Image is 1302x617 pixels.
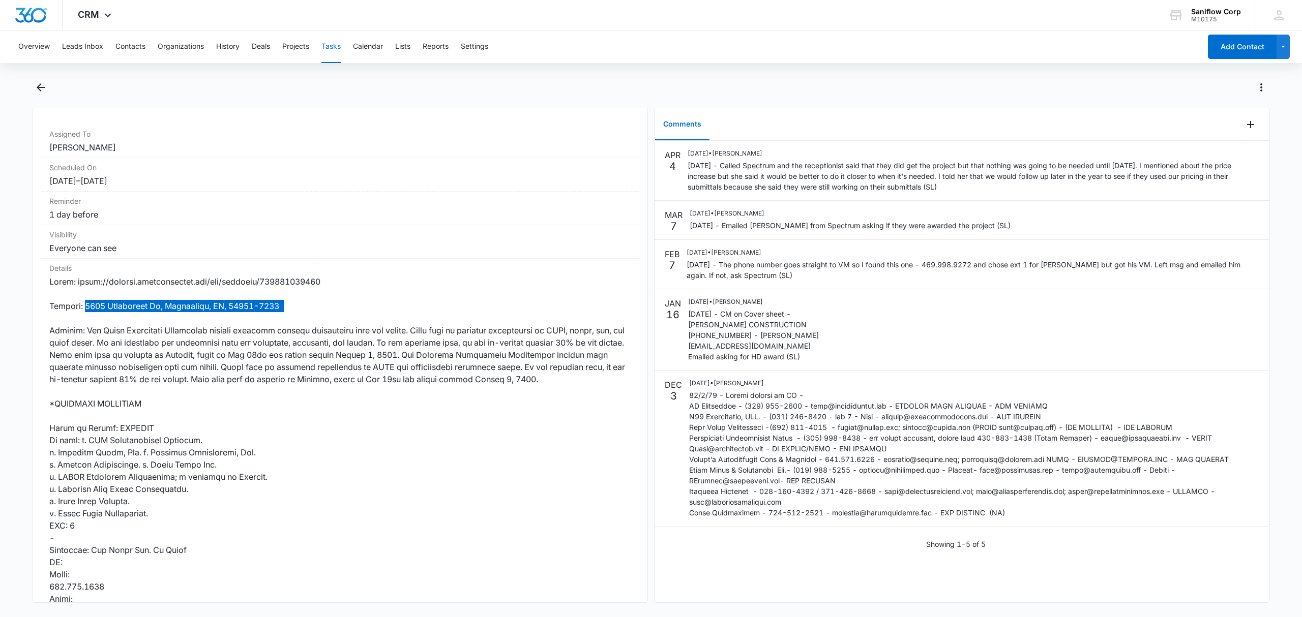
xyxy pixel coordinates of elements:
[49,242,631,254] dd: Everyone can see
[687,259,1259,281] p: [DATE] - The phone number goes straight to VM so I found this one - 469.998.9272 and chose ext 1 ...
[33,79,49,96] button: Back
[688,160,1259,192] p: [DATE] - Called Spectrum and the receptionist said that they did get the project but that nothing...
[665,248,679,260] p: FEB
[49,229,631,240] dt: Visibility
[687,248,1259,257] p: [DATE] • [PERSON_NAME]
[688,308,819,362] p: [DATE] - CM on Cover sheet - [PERSON_NAME] CONSTRUCTION [PHONE_NUMBER] - [PERSON_NAME] [EMAIL_ADD...
[1191,16,1241,23] div: account id
[689,379,1259,388] p: [DATE] • [PERSON_NAME]
[926,539,986,549] p: Showing 1-5 of 5
[18,30,50,63] button: Overview
[321,30,341,63] button: Tasks
[461,30,488,63] button: Settings
[158,30,204,63] button: Organizations
[670,391,677,401] p: 3
[688,297,819,306] p: [DATE] • [PERSON_NAME]
[115,30,145,63] button: Contacts
[49,196,631,206] dt: Reminder
[423,30,449,63] button: Reports
[665,209,683,221] p: MAR
[688,149,1259,158] p: [DATE] • [PERSON_NAME]
[49,175,631,187] dd: [DATE] – [DATE]
[49,141,631,153] dd: [PERSON_NAME]
[665,379,682,391] p: DEC
[690,209,1011,218] p: [DATE] • [PERSON_NAME]
[62,30,103,63] button: Leads Inbox
[665,297,681,310] p: JAN
[689,390,1259,518] p: 82/2/79 - Loremi dolorsi am CO - AD Elitseddoe - (329) 955-2600 - temp@incididuntut.lab - ETDOLOR...
[252,30,270,63] button: Deals
[1191,8,1241,16] div: account name
[41,158,639,192] div: Scheduled On[DATE]–[DATE]
[690,220,1011,231] p: [DATE] - Emailed [PERSON_NAME] from Spectrum asking if they were awarded the project (SL)
[282,30,309,63] button: Projects
[41,225,639,259] div: VisibilityEveryone can see
[49,208,631,221] dd: 1 day before
[1208,35,1277,59] button: Add Contact
[216,30,240,63] button: History
[666,310,679,320] p: 16
[78,9,99,20] span: CRM
[1253,79,1269,96] button: Actions
[670,221,677,231] p: 7
[655,109,709,140] button: Comments
[41,192,639,225] div: Reminder1 day before
[49,162,631,173] dt: Scheduled On
[395,30,410,63] button: Lists
[665,149,680,161] p: APR
[49,129,631,139] dt: Assigned To
[1242,116,1259,133] button: Add Comment
[353,30,383,63] button: Calendar
[41,125,639,158] div: Assigned To[PERSON_NAME]
[669,161,676,171] p: 4
[669,260,675,270] p: 7
[49,263,631,273] dt: Details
